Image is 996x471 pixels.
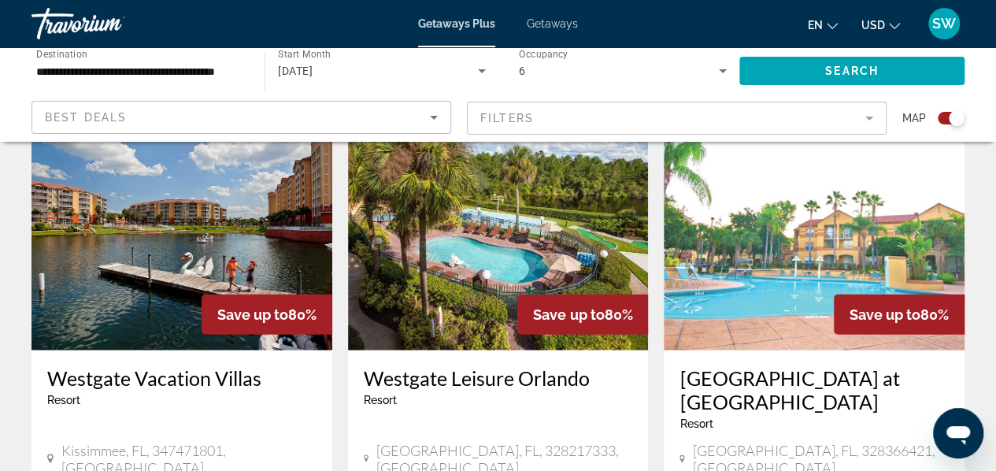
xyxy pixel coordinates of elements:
[933,408,983,458] iframe: Button to launch messaging window
[932,16,956,32] span: SW
[519,49,568,60] span: Occupancy
[825,65,879,77] span: Search
[519,65,525,77] span: 6
[664,98,965,350] img: ii_blt1.jpg
[36,48,87,59] span: Destination
[861,13,900,36] button: Change currency
[202,295,332,335] div: 80%
[278,49,331,60] span: Start Month
[467,101,887,135] button: Filter
[834,295,965,335] div: 80%
[47,366,317,390] a: Westgate Vacation Villas
[45,108,438,127] mat-select: Sort by
[364,366,633,390] a: Westgate Leisure Orlando
[418,17,495,30] a: Getaways Plus
[533,306,604,323] span: Save up to
[45,111,127,124] span: Best Deals
[364,394,397,406] span: Resort
[902,107,926,129] span: Map
[278,65,313,77] span: [DATE]
[739,57,965,85] button: Search
[348,98,649,350] img: ii_wvs1.jpg
[924,7,965,40] button: User Menu
[679,366,949,414] a: [GEOGRAPHIC_DATA] at [GEOGRAPHIC_DATA]
[850,306,920,323] span: Save up to
[47,394,80,406] span: Resort
[679,417,713,430] span: Resort
[861,19,885,32] span: USD
[31,3,189,44] a: Travorium
[808,19,823,32] span: en
[808,13,838,36] button: Change language
[527,17,578,30] a: Getaways
[31,98,332,350] img: ii_wgv1.jpg
[217,306,288,323] span: Save up to
[517,295,648,335] div: 80%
